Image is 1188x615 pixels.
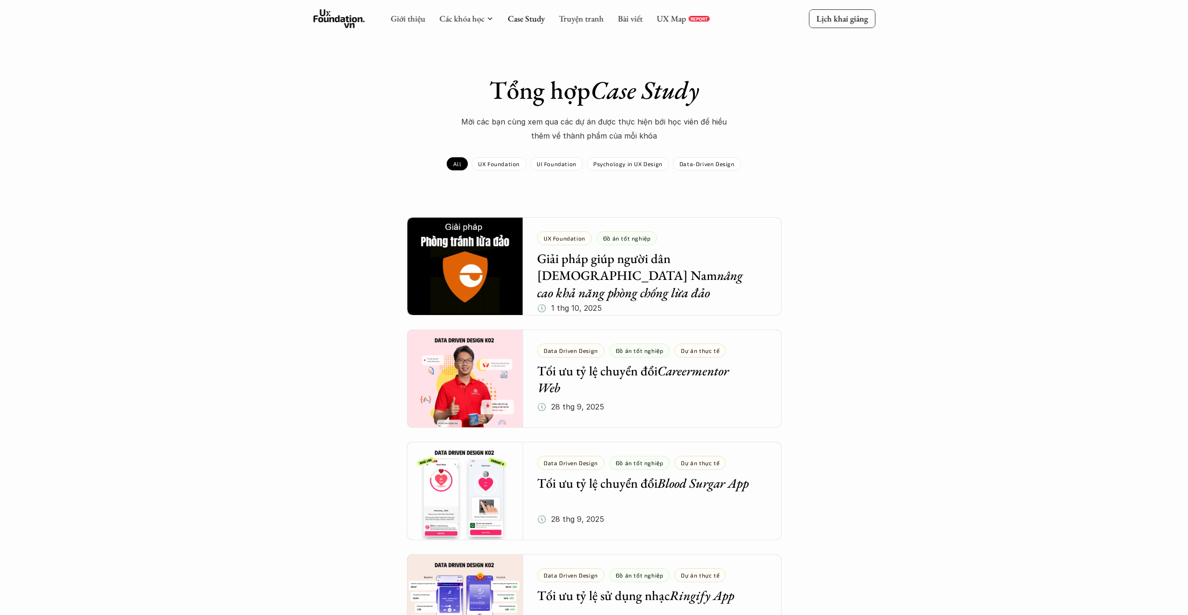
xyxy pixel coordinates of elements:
[657,13,686,24] a: UX Map
[391,13,425,24] a: Giới thiệu
[439,13,484,24] a: Các khóa học
[537,161,576,167] p: UI Foundation
[816,13,868,24] p: Lịch khai giảng
[809,9,875,28] a: Lịch khai giảng
[679,161,735,167] p: Data-Driven Design
[407,217,782,315] a: Giải pháp giúp người dân [DEMOGRAPHIC_DATA] Namnâng cao khả năng phòng chống lừa đảo🕔 1 thg 10, 2025
[508,13,545,24] a: Case Study
[407,329,782,428] a: Tối ưu tỷ lệ chuyển đổiCareermentor Web🕔 28 thg 9, 2025
[590,73,699,106] em: Case Study
[559,13,604,24] a: Truyện tranh
[430,75,758,105] h1: Tổng hợp
[454,115,735,143] p: Mời các bạn cùng xem qua các dự án được thực hiện bới học viên để hiểu thêm về thành phẩm của mỗi...
[690,16,708,22] p: REPORT
[453,161,461,167] p: All
[407,442,782,540] a: Tối ưu tỷ lệ chuyển đổiBlood Surgar App🕔 28 thg 9, 2025
[618,13,642,24] a: Bài viết
[593,161,663,167] p: Psychology in UX Design
[478,161,520,167] p: UX Foundation
[688,16,709,22] a: REPORT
